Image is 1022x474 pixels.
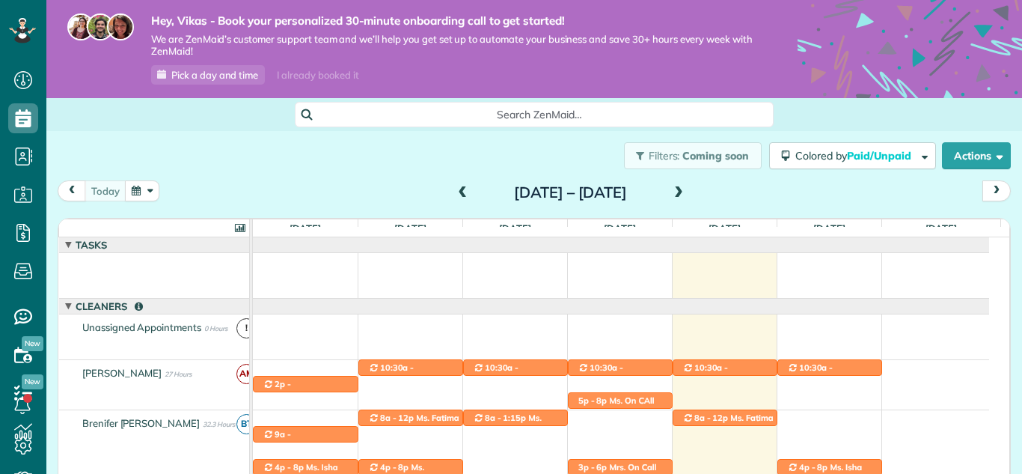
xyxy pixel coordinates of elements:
span: Cleaners [73,300,146,312]
span: 4p - 8p [379,462,410,473]
span: [PERSON_NAME][GEOGRAPHIC_DATA] Flat Number - 34 (Independent) ([PHONE_NUMBER]) [263,390,350,443]
div: [GEOGRAPHIC_DATA], [GEOGRAPHIC_DATA], [GEOGRAPHIC_DATA] - [GEOGRAPHIC_DATA], [GEOGRAPHIC_DATA], ? [254,377,358,392]
span: Tasks [73,239,110,251]
span: 10:30a - 2:30p [787,362,833,383]
div: [GEOGRAPHIC_DATA], [GEOGRAPHIC_DATA], [GEOGRAPHIC_DATA] - [GEOGRAPHIC_DATA], [GEOGRAPHIC_DATA], ? [778,360,881,376]
span: [DATE] [601,222,639,234]
div: I already booked it [268,66,367,85]
span: Pick a day and time [171,69,258,81]
span: [DATE] [496,222,534,234]
span: [DATE] [287,222,325,234]
h2: [DATE] – [DATE] [477,184,664,201]
a: Pick a day and time [151,65,265,85]
span: 8a - 1:15p [484,413,527,423]
span: 2p - 6p [263,379,291,400]
span: AM [236,364,257,384]
img: jorge-587dff0eeaa6aab1f244e6dc62b8924c3b6ad411094392a53c71c6c4a576187d.jpg [87,13,114,40]
span: 0 Hours [204,324,227,332]
div: Al Amarat, [GEOGRAPHIC_DATA] - Al Amarat, [GEOGRAPHIC_DATA], ? [569,393,672,409]
button: next [982,180,1011,201]
span: [PERSON_NAME][GEOGRAPHIC_DATA] Flat Number - 34 (Independent) ([PHONE_NUMBER]) [473,374,563,427]
div: Al Amarat, [GEOGRAPHIC_DATA] - Al Amarat, [GEOGRAPHIC_DATA], ? [359,410,462,426]
span: [PERSON_NAME][GEOGRAPHIC_DATA] Flat Number - 34 (Independent) ([PHONE_NUMBER]) [682,374,773,427]
span: Ms. On CAll Client [PERSON_NAME] & Surayah 3 hrs 6 omr aisha & [PERSON_NAME] [578,395,657,460]
span: New [22,336,43,351]
span: [DATE] [706,222,744,234]
button: Colored byPaid/Unpaid [769,142,936,169]
span: 10:30a - 2:30p [682,362,729,383]
span: BT [236,414,257,434]
strong: Hey, Vikas - Book your personalized 30-minute onboarding call to get started! [151,13,753,28]
span: 8a - 12p [694,413,729,423]
div: [GEOGRAPHIC_DATA], [GEOGRAPHIC_DATA], [GEOGRAPHIC_DATA] - [GEOGRAPHIC_DATA], [GEOGRAPHIC_DATA], ? [464,360,567,376]
span: Ms. Fatima (Independent) ([PHONE_NUMBER]) [682,413,774,445]
div: Al Amarat, [GEOGRAPHIC_DATA] - Al Amarat, [GEOGRAPHIC_DATA], ? [254,427,358,443]
img: michelle-19f622bdf1676172e81f8f8fba1fb50e276960ebfe0243fe18214015130c80e4.jpg [107,13,134,40]
span: ! [236,318,257,338]
div: [GEOGRAPHIC_DATA], [GEOGRAPHIC_DATA], [GEOGRAPHIC_DATA] - [GEOGRAPHIC_DATA], [GEOGRAPHIC_DATA], ? [673,360,777,376]
span: [DATE] [391,222,429,234]
div: [GEOGRAPHIC_DATA], [GEOGRAPHIC_DATA], [GEOGRAPHIC_DATA] - [GEOGRAPHIC_DATA], [GEOGRAPHIC_DATA], ? [569,360,672,376]
button: Actions [942,142,1011,169]
button: prev [58,180,86,201]
span: 5p - 8p [578,395,608,406]
span: [PERSON_NAME][GEOGRAPHIC_DATA] Flat Number - 34 (Independent) ([PHONE_NUMBER]) [578,374,668,427]
span: 4p - 8p [274,462,305,473]
span: Paid/Unpaid [847,149,914,162]
span: [PERSON_NAME] (Independent) ([PHONE_NUMBER]) [263,440,344,473]
span: Coming soon [682,149,750,162]
span: Ms. Fatima (Independent) ([PHONE_NUMBER]) [368,413,459,445]
span: New [22,374,43,389]
span: 8a - 12p [379,413,415,423]
span: 4p - 8p [798,462,829,473]
span: 10:30a - 2:30p [473,362,519,383]
div: Al Amarat, [GEOGRAPHIC_DATA] - Al Amarat, [GEOGRAPHIC_DATA], ? [673,410,777,426]
div: [GEOGRAPHIC_DATA], [GEOGRAPHIC_DATA], [GEOGRAPHIC_DATA] - [GEOGRAPHIC_DATA], [GEOGRAPHIC_DATA], ? [359,360,462,376]
div: Al Amarat, [GEOGRAPHIC_DATA] - Al Amarat, [GEOGRAPHIC_DATA], ? [464,410,567,426]
span: [PERSON_NAME] [79,367,165,379]
span: 10:30a - 2:30p [578,362,624,383]
span: 9a - 1p [263,429,291,450]
span: 27 Hours [165,370,192,378]
button: today [85,180,126,201]
span: [PERSON_NAME][GEOGRAPHIC_DATA] Flat Number - 34 (Independent) ([PHONE_NUMBER]) [787,374,878,427]
span: Brenifer [PERSON_NAME] [79,417,203,429]
span: [PERSON_NAME][GEOGRAPHIC_DATA] Flat Number - 34 (Independent) ([PHONE_NUMBER]) [368,374,459,427]
span: 3p - 6p [578,462,608,473]
span: 10:30a - 2:30p [368,362,414,383]
span: 32.3 Hours [203,420,235,428]
span: Unassigned Appointments [79,321,204,333]
span: Colored by [795,149,917,162]
span: [DATE] [810,222,848,234]
span: Filters: [649,149,680,162]
img: maria-72a9807cf96188c08ef61303f053569d2e2a8a1cde33d635c8a3ac13582a053d.jpg [67,13,94,40]
span: [DATE] [922,222,961,234]
span: We are ZenMaid’s customer support team and we’ll help you get set up to automate your business an... [151,33,753,58]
